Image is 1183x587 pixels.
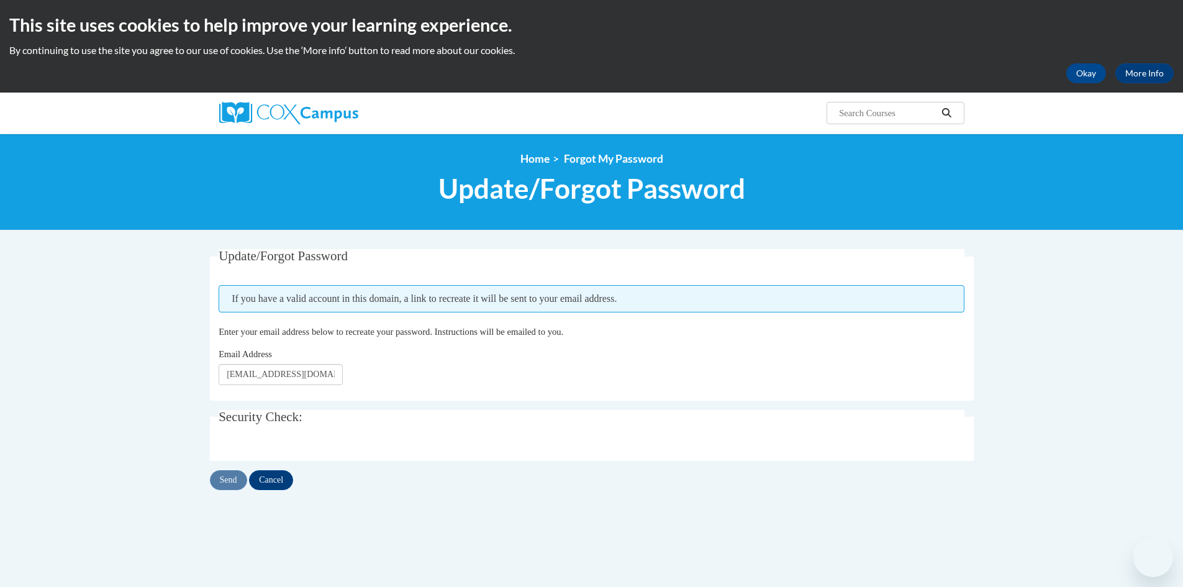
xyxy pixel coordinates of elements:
[1115,63,1174,83] a: More Info
[219,102,358,124] img: Cox Campus
[9,43,1174,57] p: By continuing to use the site you agree to our use of cookies. Use the ‘More info’ button to read...
[219,349,272,359] span: Email Address
[219,248,348,263] span: Update/Forgot Password
[937,106,956,121] button: Search
[219,285,964,312] span: If you have a valid account in this domain, a link to recreate it will be sent to your email addr...
[1133,537,1173,577] iframe: Button to launch messaging window
[1066,63,1106,83] button: Okay
[838,106,937,121] input: Search Courses
[219,327,563,337] span: Enter your email address below to recreate your password. Instructions will be emailed to you.
[520,152,550,165] a: Home
[249,470,293,490] input: Cancel
[9,12,1174,37] h2: This site uses cookies to help improve your learning experience.
[564,152,663,165] span: Forgot My Password
[219,409,302,424] span: Security Check:
[438,172,745,205] span: Update/Forgot Password
[219,364,343,385] input: Email
[219,102,455,124] a: Cox Campus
